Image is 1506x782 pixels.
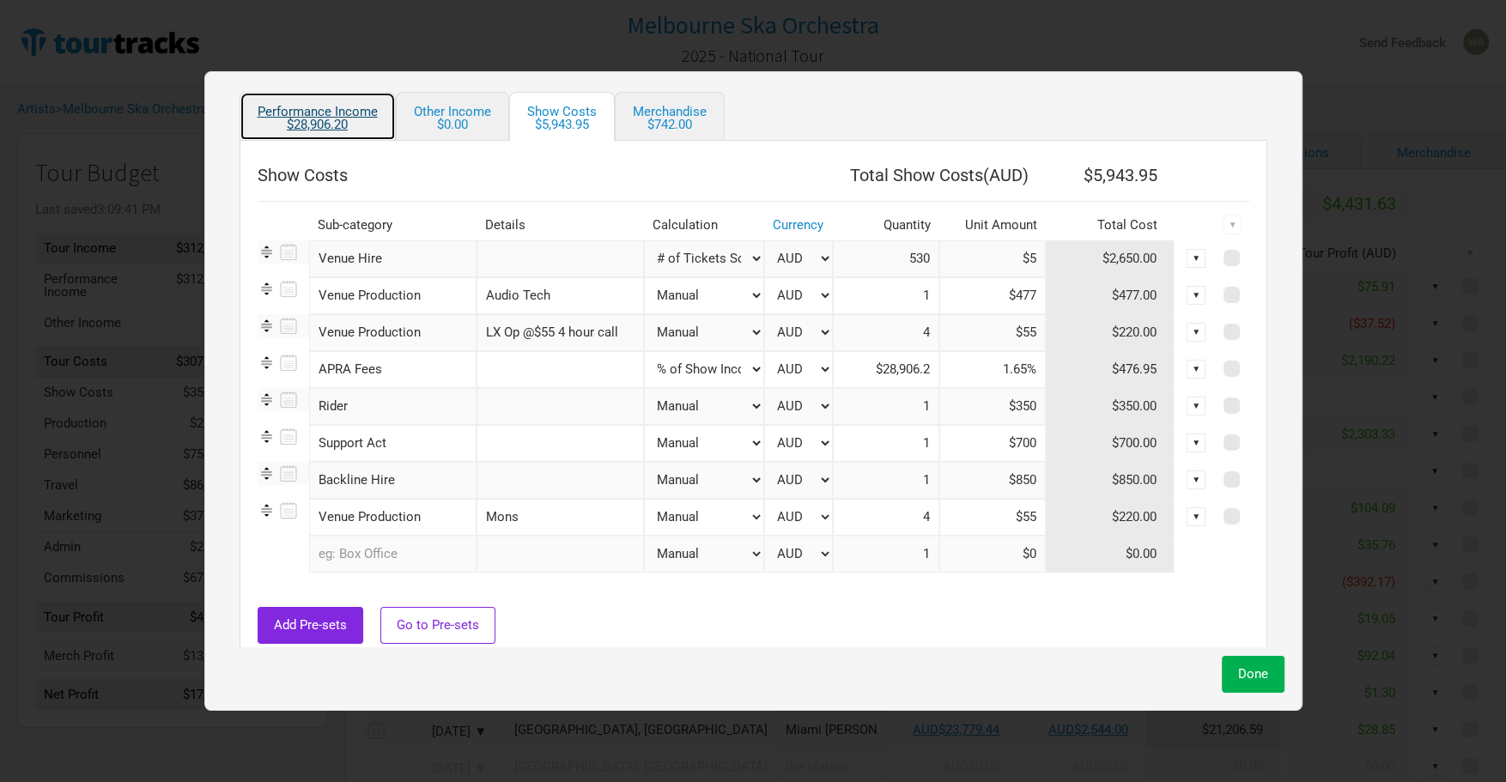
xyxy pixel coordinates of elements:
[258,317,276,335] img: Re-order
[477,499,644,536] input: Mons
[1224,215,1242,234] div: ▼
[833,210,939,240] th: Quantity
[939,240,1046,277] input: Cost per ticket
[773,217,823,233] a: Currency
[309,499,477,536] div: Venue Production
[258,427,276,446] img: Re-order
[1046,536,1175,573] td: $0.00
[1046,158,1175,192] th: $5,943.95
[1187,249,1205,268] div: ▼
[1187,397,1205,415] div: ▼
[258,354,276,372] img: Re-order
[527,118,597,131] div: $5,943.95
[258,165,348,185] span: Show Costs
[644,210,764,240] th: Calculation
[1187,507,1205,526] div: ▼
[309,240,477,277] div: Venue Hire
[509,92,615,141] a: Show Costs$5,943.95
[1222,656,1284,693] button: Done
[258,280,276,298] img: Re-order
[1046,240,1175,277] td: $2,650.00
[833,158,1046,192] th: Total Show Costs ( AUD )
[309,462,477,499] div: Backline Hire
[1238,666,1268,682] span: Done
[1046,425,1175,462] td: $700.00
[477,277,644,314] input: Audio Tech
[309,388,477,425] div: Rider
[1046,351,1175,388] td: $476.95
[1046,277,1175,314] td: $477.00
[633,118,707,131] div: $742.00
[414,118,491,131] div: $0.00
[240,92,396,141] a: Performance Income$28,906.20
[258,391,276,409] img: Re-order
[397,617,479,633] span: Go to Pre-sets
[477,314,644,351] input: LX Op @$55 4 hour call
[1046,499,1175,536] td: $220.00
[309,314,477,351] div: Venue Production
[380,607,495,644] button: Go to Pre-sets
[309,536,477,573] input: eg: Box Office
[309,351,477,388] div: APRA Fees
[939,351,1046,388] input: % income
[1187,360,1205,379] div: ▼
[1046,314,1175,351] td: $220.00
[309,210,477,240] th: Sub-category
[1046,462,1175,499] td: $850.00
[1046,388,1175,425] td: $350.00
[258,501,276,519] img: Re-order
[1187,286,1205,305] div: ▼
[274,617,347,633] span: Add Pre-sets
[1187,470,1205,489] div: ▼
[1187,323,1205,342] div: ▼
[1187,433,1205,452] div: ▼
[258,464,276,482] img: Re-order
[615,92,725,141] a: Merchandise$742.00
[1046,210,1175,240] th: Total Cost
[396,92,509,141] a: Other Income$0.00
[258,607,363,644] button: Add Pre-sets
[309,425,477,462] div: Support Act
[258,118,378,131] div: $28,906.20
[477,210,644,240] th: Details
[258,243,276,261] img: Re-order
[939,210,1046,240] th: Unit Amount
[309,277,477,314] div: Venue Production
